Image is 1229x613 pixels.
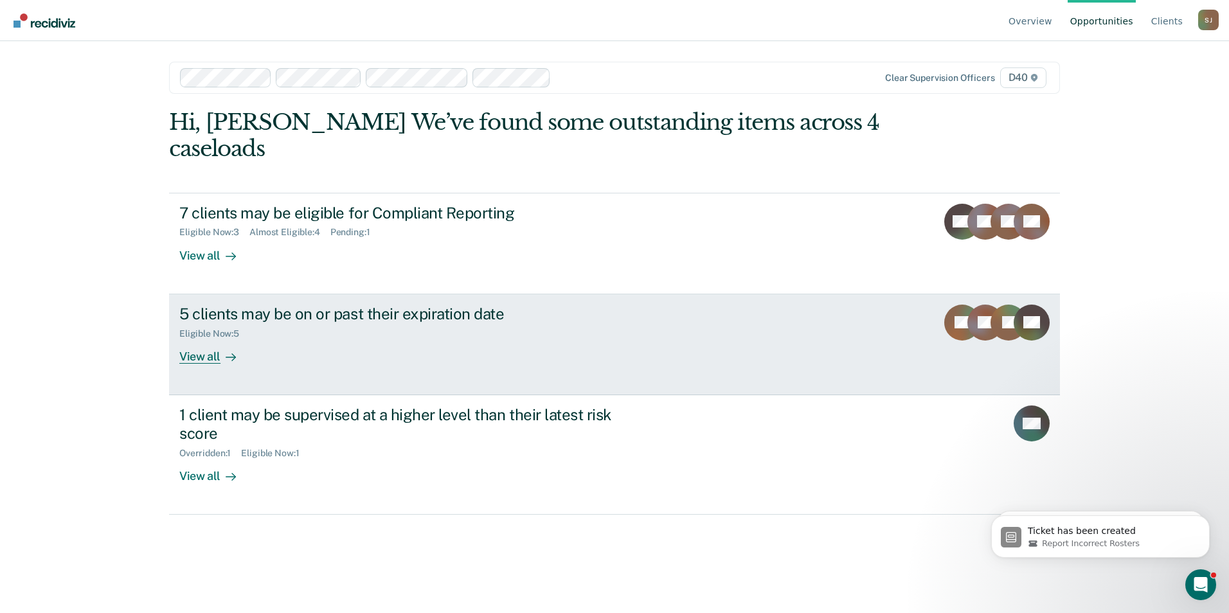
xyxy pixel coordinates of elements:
[972,488,1229,578] iframe: Intercom notifications message
[169,193,1060,294] a: 7 clients may be eligible for Compliant ReportingEligible Now:3Almost Eligible:4Pending:1View all
[1198,10,1219,30] button: Profile dropdown button
[1185,569,1216,600] iframe: Intercom live chat
[169,109,882,162] div: Hi, [PERSON_NAME] We’ve found some outstanding items across 4 caseloads
[330,227,381,238] div: Pending : 1
[179,328,249,339] div: Eligible Now : 5
[179,339,251,364] div: View all
[179,305,631,323] div: 5 clients may be on or past their expiration date
[885,73,994,84] div: Clear supervision officers
[179,238,251,263] div: View all
[169,294,1060,395] a: 5 clients may be on or past their expiration dateEligible Now:5View all
[179,405,631,443] div: 1 client may be supervised at a higher level than their latest risk score
[179,227,249,238] div: Eligible Now : 3
[1000,67,1046,88] span: D40
[249,227,330,238] div: Almost Eligible : 4
[179,204,631,222] div: 7 clients may be eligible for Compliant Reporting
[1198,10,1219,30] div: S J
[169,395,1060,515] a: 1 client may be supervised at a higher level than their latest risk scoreOverridden:1Eligible Now...
[179,448,241,459] div: Overridden : 1
[13,13,75,28] img: Recidiviz
[179,458,251,483] div: View all
[241,448,309,459] div: Eligible Now : 1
